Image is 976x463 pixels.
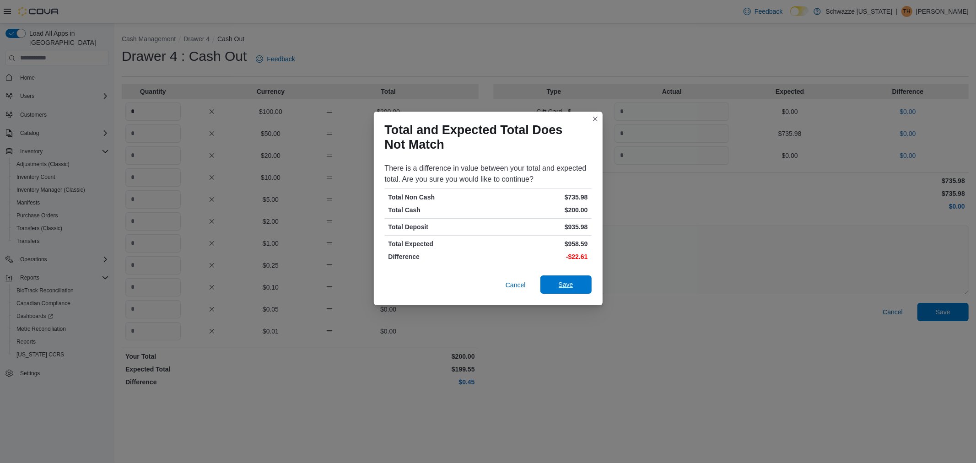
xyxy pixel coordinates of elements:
div: There is a difference in value between your total and expected total. Are you sure you would like... [385,163,592,185]
h1: Total and Expected Total Does Not Match [385,123,584,152]
button: Closes this modal window [590,113,601,124]
p: $735.98 [490,193,588,202]
p: Total Expected [388,239,486,248]
button: Cancel [502,276,529,294]
p: Total Non Cash [388,193,486,202]
p: Difference [388,252,486,261]
span: Save [559,280,573,289]
p: $958.59 [490,239,588,248]
p: $200.00 [490,205,588,215]
p: Total Cash [388,205,486,215]
p: -$22.61 [490,252,588,261]
p: Total Deposit [388,222,486,231]
button: Save [540,275,592,294]
p: $935.98 [490,222,588,231]
span: Cancel [506,280,526,290]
